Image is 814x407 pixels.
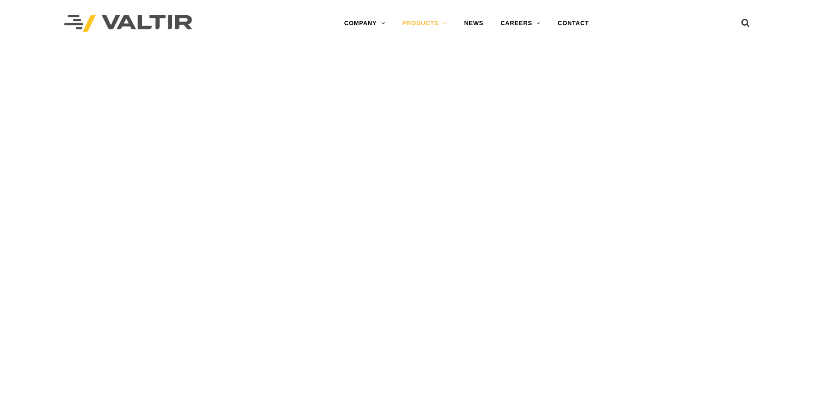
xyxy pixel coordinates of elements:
a: CAREERS [492,15,549,32]
a: COMPANY [335,15,394,32]
a: NEWS [455,15,492,32]
a: CONTACT [549,15,597,32]
img: Valtir [64,15,192,32]
a: PRODUCTS [394,15,455,32]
